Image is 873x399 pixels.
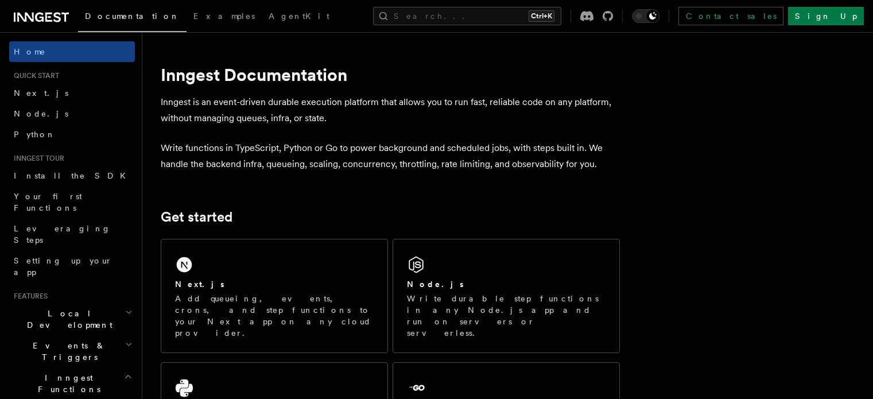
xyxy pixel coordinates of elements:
[14,130,56,139] span: Python
[9,303,135,335] button: Local Development
[9,292,48,301] span: Features
[9,250,135,282] a: Setting up your app
[78,3,187,32] a: Documentation
[14,256,112,277] span: Setting up your app
[269,11,329,21] span: AgentKit
[407,278,464,290] h2: Node.js
[161,140,620,172] p: Write functions in TypeScript, Python or Go to power background and scheduled jobs, with steps bu...
[14,192,82,212] span: Your first Functions
[529,10,554,22] kbd: Ctrl+K
[161,239,388,353] a: Next.jsAdd queueing, events, crons, and step functions to your Next app on any cloud provider.
[9,154,64,163] span: Inngest tour
[9,218,135,250] a: Leveraging Steps
[187,3,262,31] a: Examples
[161,209,232,225] a: Get started
[632,9,659,23] button: Toggle dark mode
[9,41,135,62] a: Home
[161,64,620,85] h1: Inngest Documentation
[175,278,224,290] h2: Next.js
[678,7,783,25] a: Contact sales
[9,335,135,367] button: Events & Triggers
[161,94,620,126] p: Inngest is an event-driven durable execution platform that allows you to run fast, reliable code ...
[393,239,620,353] a: Node.jsWrite durable step functions in any Node.js app and run on servers or serverless.
[373,7,561,25] button: Search...Ctrl+K
[9,372,124,395] span: Inngest Functions
[175,293,374,339] p: Add queueing, events, crons, and step functions to your Next app on any cloud provider.
[9,186,135,218] a: Your first Functions
[9,124,135,145] a: Python
[14,46,46,57] span: Home
[262,3,336,31] a: AgentKit
[85,11,180,21] span: Documentation
[14,88,68,98] span: Next.js
[9,103,135,124] a: Node.js
[9,165,135,186] a: Install the SDK
[9,340,125,363] span: Events & Triggers
[407,293,606,339] p: Write durable step functions in any Node.js app and run on servers or serverless.
[14,171,133,180] span: Install the SDK
[9,71,59,80] span: Quick start
[9,308,125,331] span: Local Development
[193,11,255,21] span: Examples
[9,83,135,103] a: Next.js
[14,224,111,245] span: Leveraging Steps
[14,109,68,118] span: Node.js
[788,7,864,25] a: Sign Up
